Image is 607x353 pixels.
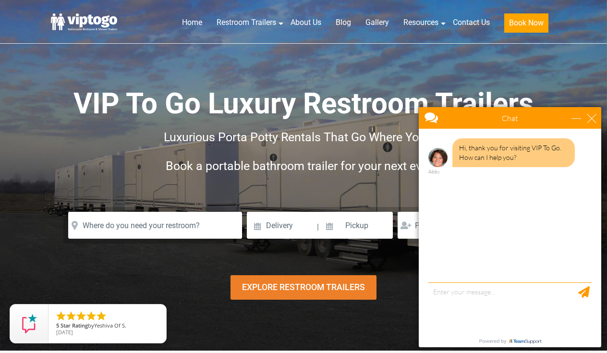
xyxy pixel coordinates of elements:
a: Restroom Trailers [209,12,283,33]
a: Book Now [497,12,556,38]
a: Resources [396,12,446,33]
span: VIP To Go Luxury Restroom Trailers [73,86,534,121]
span: by [56,323,158,329]
iframe: Live Chat Box [413,101,607,353]
input: Delivery [247,212,316,239]
button: Book Now [504,13,548,33]
span: 5 [56,322,59,329]
span: Star Rating [61,322,88,329]
a: Gallery [358,12,396,33]
img: Review Rating [20,314,39,333]
span: Book a portable bathroom trailer for your next event. [166,159,442,173]
span: Luxurious Porta Potty Rentals That Go Where You Go [164,130,443,144]
li:  [96,310,107,322]
span: Yeshiva Of S. [94,322,126,329]
span: | [317,212,319,243]
div: Explore Restroom Trailers [231,275,376,300]
li:  [55,310,67,322]
a: Contact Us [446,12,497,33]
a: Blog [328,12,358,33]
a: Home [175,12,209,33]
li:  [85,310,97,322]
input: Pickup [320,212,393,239]
li:  [75,310,87,322]
li:  [65,310,77,322]
a: About Us [283,12,328,33]
span: [DATE] [56,329,73,336]
input: Where do you need your restroom? [68,212,242,239]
